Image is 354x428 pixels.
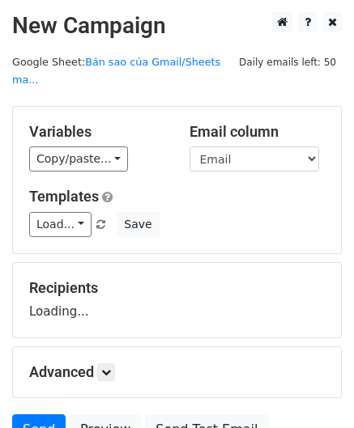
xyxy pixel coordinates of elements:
h5: Advanced [29,363,325,381]
span: Daily emails left: 50 [233,53,342,71]
div: Loading... [29,279,325,321]
a: Templates [29,188,99,205]
small: Google Sheet: [12,56,220,87]
h5: Email column [190,123,326,141]
a: Load... [29,212,92,237]
h5: Recipients [29,279,325,297]
a: Daily emails left: 50 [233,56,342,68]
h2: New Campaign [12,12,342,40]
a: Copy/paste... [29,146,128,172]
button: Save [117,212,159,237]
h5: Variables [29,123,165,141]
a: Bản sao của Gmail/Sheets ma... [12,56,220,87]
